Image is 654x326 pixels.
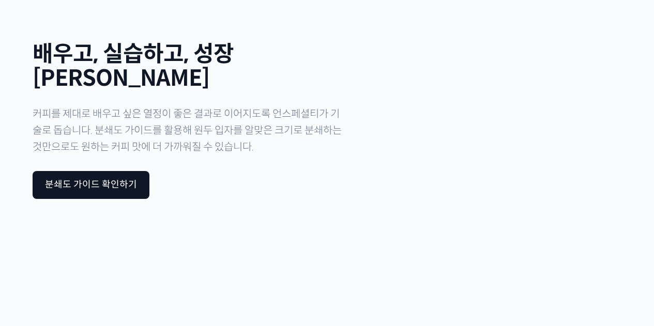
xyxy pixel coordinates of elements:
span: 홈 [33,256,39,264]
h1: 배우고, 실습하고, 성장[PERSON_NAME] [33,42,348,91]
a: 설정 [133,240,199,266]
span: 대화 [95,256,107,265]
div: 분쇄도 가이드 확인하기 [45,179,137,191]
p: 커피를 제대로 배우고 싶은 열정이 좋은 결과로 이어지도록 언스페셜티가 기술로 돕습니다. 분쇄도 가이드를 활용해 원두 입자를 알맞은 크기로 분쇄하는 것만으로도 원하는 커피 맛에... [33,106,348,156]
a: 대화 [68,240,133,266]
span: 설정 [160,256,172,264]
a: 홈 [3,240,68,266]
